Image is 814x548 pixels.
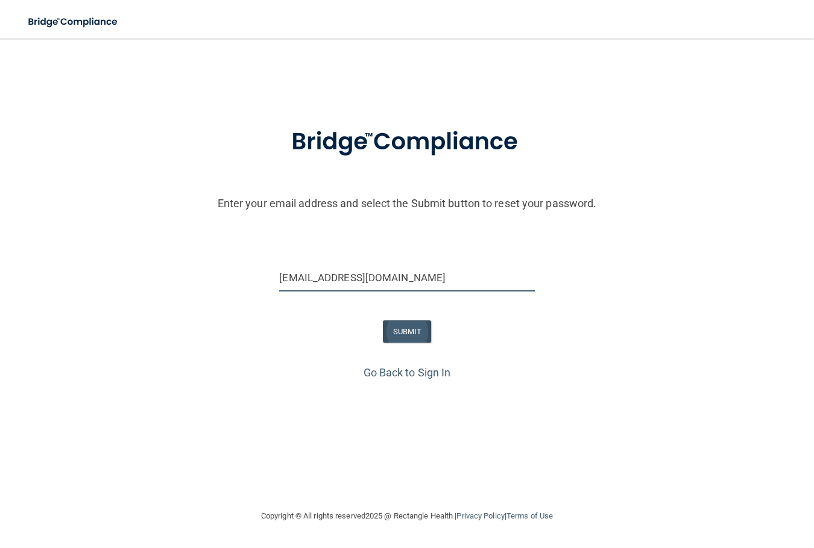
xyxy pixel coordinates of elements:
[456,511,504,520] a: Privacy Policy
[383,320,432,343] button: SUBMIT
[364,366,451,379] a: Go Back to Sign In
[267,111,547,173] img: bridge_compliance_login_screen.278c3ca4.svg
[279,264,534,291] input: Email
[18,10,129,34] img: bridge_compliance_login_screen.278c3ca4.svg
[187,497,627,535] div: Copyright © All rights reserved 2025 @ Rectangle Health | |
[506,511,553,520] a: Terms of Use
